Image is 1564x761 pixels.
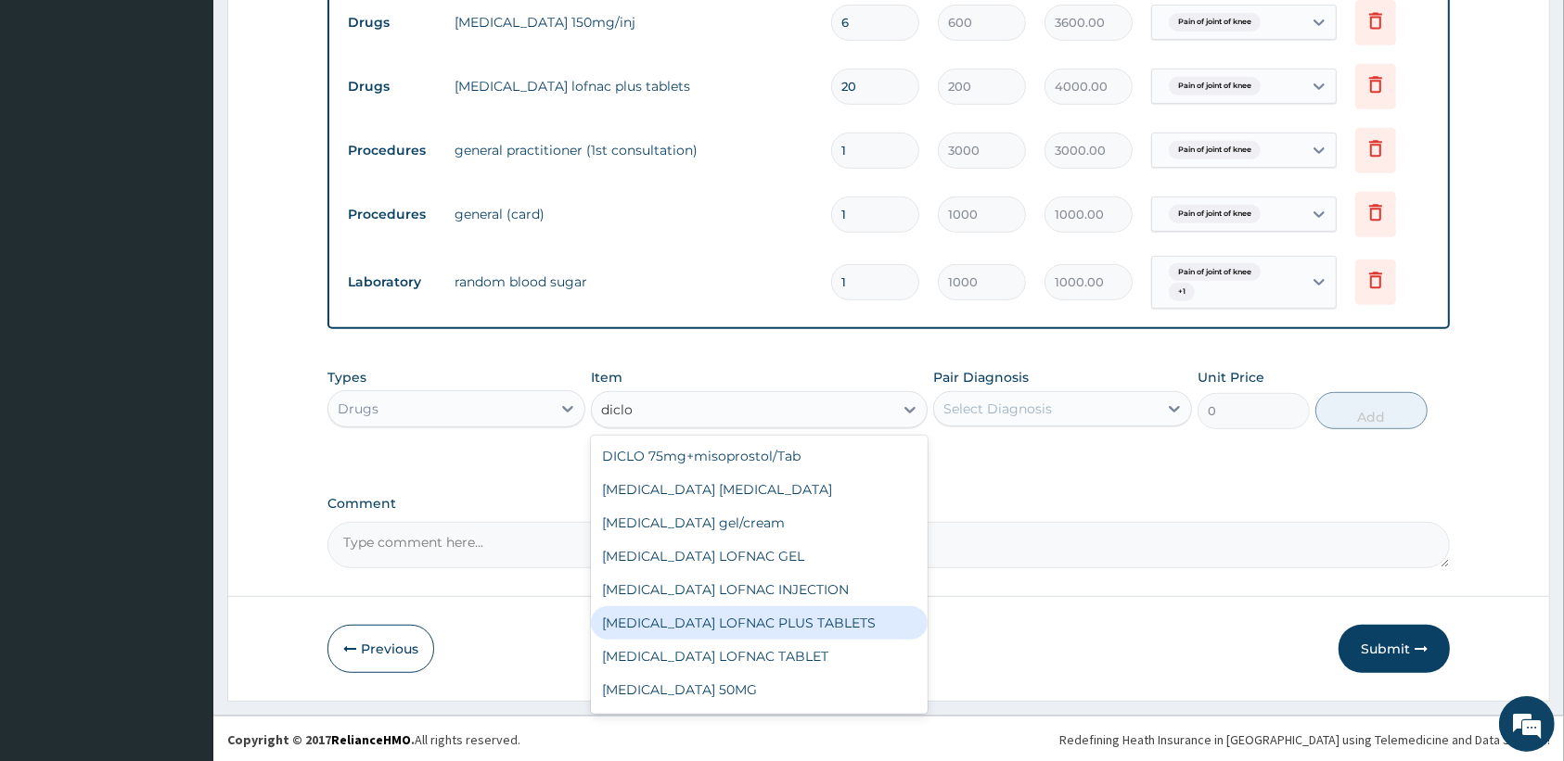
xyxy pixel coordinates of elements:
td: Drugs [339,6,445,40]
td: [MEDICAL_DATA] 150mg/inj [445,4,822,41]
td: Laboratory [339,265,445,299]
textarea: Type your message and hit 'Enter' [9,506,353,571]
td: general practitioner (1st consultation) [445,132,822,169]
div: Redefining Heath Insurance in [GEOGRAPHIC_DATA] using Telemedicine and Data Science! [1059,730,1550,749]
button: Previous [327,625,434,673]
img: d_794563401_company_1708531726252_794563401 [34,93,75,139]
div: Select Diagnosis [943,400,1052,418]
span: Pain of joint of knee [1169,263,1261,282]
span: Pain of joint of knee [1169,77,1261,95]
div: [MEDICAL_DATA] [MEDICAL_DATA] [591,473,928,506]
strong: Copyright © 2017 . [227,731,415,748]
div: [MEDICAL_DATA] gel/cream [591,506,928,539]
td: Procedures [339,197,445,232]
div: Minimize live chat window [304,9,349,54]
span: Pain of joint of knee [1169,141,1261,159]
div: Diclofenac/Suppository [591,706,928,740]
div: [MEDICAL_DATA] LOFNAC PLUS TABLETS [591,606,928,640]
div: [MEDICAL_DATA] 50MG [591,673,928,706]
td: Drugs [339,70,445,104]
td: general (card) [445,196,822,233]
div: [MEDICAL_DATA] LOFNAC INJECTION [591,573,928,606]
button: Add [1315,392,1428,429]
button: Submit [1339,625,1450,673]
label: Pair Diagnosis [933,368,1029,387]
div: Chat with us now [96,104,312,128]
span: Pain of joint of knee [1169,205,1261,223]
span: We're online! [108,234,256,421]
div: DICLO 75mg+misoprostol/Tab [591,439,928,473]
div: [MEDICAL_DATA] LOFNAC TABLET [591,640,928,673]
div: Drugs [338,400,378,418]
div: [MEDICAL_DATA] LOFNAC GEL [591,539,928,573]
label: Item [591,368,622,387]
td: Procedures [339,133,445,168]
label: Comment [327,496,1450,512]
a: RelianceHMO [331,731,411,748]
td: [MEDICAL_DATA] lofnac plus tablets [445,68,822,105]
span: Pain of joint of knee [1169,13,1261,32]
span: + 1 [1169,283,1195,301]
td: random blood sugar [445,263,822,300]
label: Types [327,370,366,386]
label: Unit Price [1198,368,1264,387]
